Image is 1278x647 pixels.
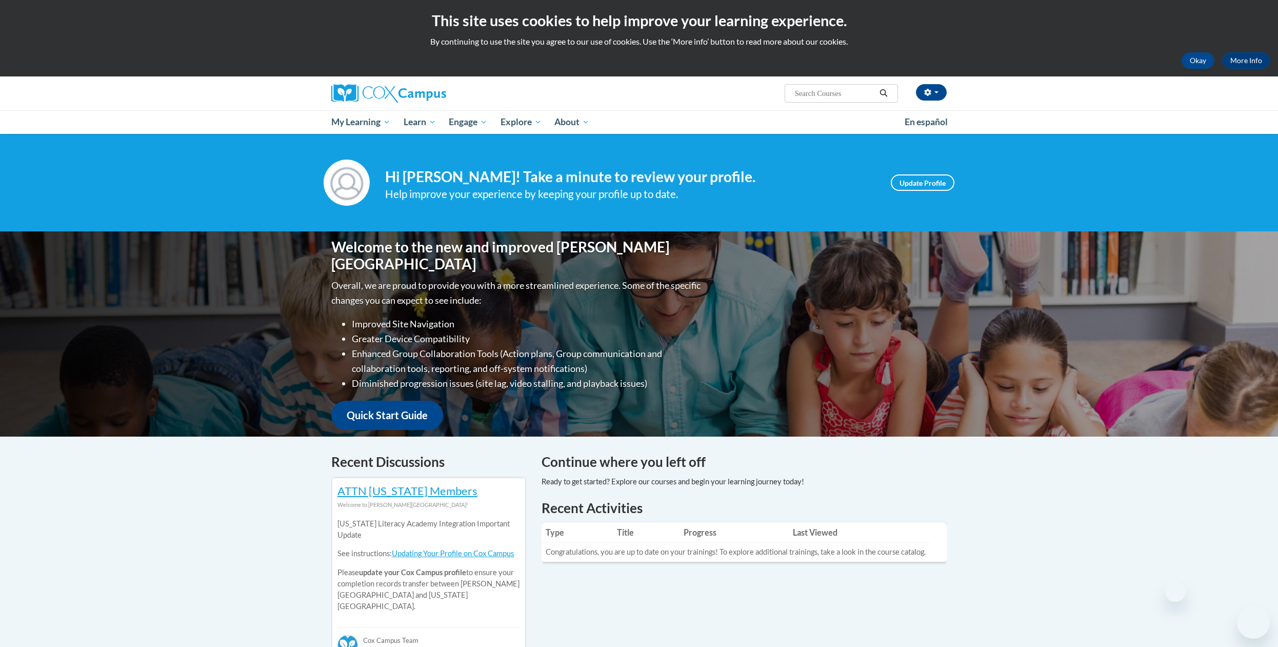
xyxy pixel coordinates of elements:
p: See instructions: [337,548,520,559]
a: Learn [397,110,443,134]
td: Congratulations, you are up to date on your trainings! To explore additional trainings, take a lo... [542,543,930,562]
a: Quick Start Guide [331,401,443,430]
a: Engage [442,110,494,134]
p: By continuing to use the site you agree to our use of cookies. Use the ‘More info’ button to read... [8,36,1270,47]
span: Learn [404,116,436,128]
a: Explore [494,110,548,134]
a: My Learning [325,110,397,134]
div: Cox Campus Team [337,627,520,645]
div: Welcome to [PERSON_NAME][GEOGRAPHIC_DATA]! [337,499,520,511]
th: Progress [680,522,789,543]
th: Title [613,522,680,543]
img: Profile Image [324,160,370,206]
b: update your Cox Campus profile [359,568,466,577]
li: Enhanced Group Collaboration Tools (Action plans, Group communication and collaboration tools, re... [352,346,703,376]
th: Type [542,522,613,543]
h4: Hi [PERSON_NAME]! Take a minute to review your profile. [385,168,875,186]
span: My Learning [331,116,390,128]
th: Last Viewed [789,522,930,543]
button: Account Settings [916,84,947,101]
iframe: Close message [1165,581,1186,602]
input: Search Courses [794,87,876,100]
p: Overall, we are proud to provide you with a more streamlined experience. Some of the specific cha... [331,278,703,308]
iframe: Button to launch messaging window [1237,606,1270,639]
li: Diminished progression issues (site lag, video stalling, and playback issues) [352,376,703,391]
span: About [554,116,589,128]
a: ATTN [US_STATE] Members [337,484,477,498]
li: Greater Device Compatibility [352,331,703,346]
h4: Recent Discussions [331,452,526,472]
h1: Recent Activities [542,499,947,517]
div: Main menu [316,110,962,134]
p: [US_STATE] Literacy Academy Integration Important Update [337,518,520,541]
a: En español [898,111,954,133]
span: Explore [501,116,542,128]
a: Cox Campus [331,84,526,103]
span: Engage [449,116,487,128]
div: Help improve your experience by keeping your profile up to date. [385,186,875,203]
a: About [548,110,596,134]
img: Cox Campus [331,84,446,103]
h2: This site uses cookies to help improve your learning experience. [8,10,1270,31]
button: Search [876,87,891,100]
a: Update Profile [891,174,954,191]
h1: Welcome to the new and improved [PERSON_NAME][GEOGRAPHIC_DATA] [331,239,703,273]
span: En español [905,116,948,127]
a: More Info [1222,52,1270,69]
li: Improved Site Navigation [352,317,703,331]
div: Please to ensure your completion records transfer between [PERSON_NAME][GEOGRAPHIC_DATA] and [US_... [337,511,520,620]
h4: Continue where you left off [542,452,947,472]
button: Okay [1182,52,1214,69]
a: Updating Your Profile on Cox Campus [392,549,514,558]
